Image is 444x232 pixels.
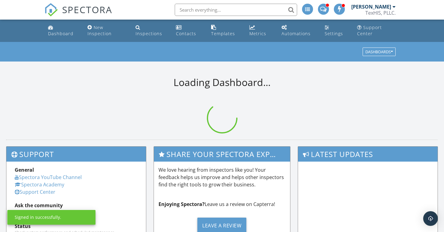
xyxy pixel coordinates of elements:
h3: Share Your Spectora Experience [154,147,290,162]
div: Signed in successfully. [15,214,61,220]
div: Contacts [176,31,196,36]
div: Dashboards [365,50,393,54]
a: Metrics [247,22,274,39]
a: Contacts [173,22,204,39]
div: [PERSON_NAME] [351,4,391,10]
div: Support Center [357,24,382,36]
button: Dashboards [363,48,396,56]
a: Spectora YouTube Channel [15,174,82,181]
div: Inspections [136,31,162,36]
h3: Support [6,147,146,162]
a: Automations (Advanced) [279,22,317,39]
input: Search everything... [175,4,297,16]
p: Leave us a review on Capterra! [159,200,285,208]
p: We love hearing from inspectors like you! Your feedback helps us improve and helps other inspecto... [159,166,285,188]
a: Support Center [355,22,398,39]
a: Support Center [15,189,55,195]
a: Dashboard [46,22,80,39]
strong: Enjoying Spectora? [159,201,205,208]
div: Status [15,223,138,230]
div: Metrics [249,31,266,36]
div: Settings [325,31,343,36]
a: New Inspection [85,22,128,39]
div: Dashboard [48,31,73,36]
div: TexHIS, PLLC. [365,10,396,16]
a: SPECTORA [44,8,112,21]
a: Settings [322,22,350,39]
a: Templates [209,22,242,39]
div: Open Intercom Messenger [423,211,438,226]
div: Templates [211,31,235,36]
h3: Latest Updates [298,147,438,162]
img: The Best Home Inspection Software - Spectora [44,3,58,17]
div: Ask the community [15,202,138,209]
span: SPECTORA [62,3,112,16]
div: Automations [282,31,311,36]
strong: General [15,167,34,173]
a: Spectora HQ [15,209,44,216]
a: Spectora Academy [15,181,64,188]
a: Inspections [133,22,169,39]
div: New Inspection [88,24,112,36]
